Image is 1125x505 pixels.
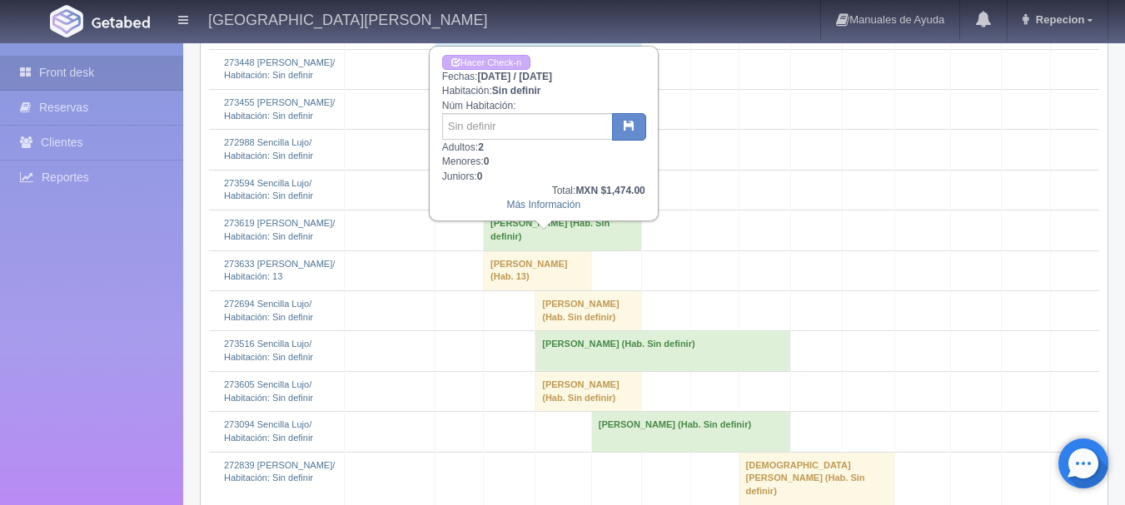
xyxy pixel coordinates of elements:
a: Hacer Check-in [442,55,530,71]
a: 273455 [PERSON_NAME]/Habitación: Sin definir [224,97,335,121]
a: 273448 [PERSON_NAME]/Habitación: Sin definir [224,57,335,81]
a: 273619 [PERSON_NAME]/Habitación: Sin definir [224,218,335,241]
div: Total: [442,184,645,198]
a: 273594 Sencilla Lujo/Habitación: Sin definir [224,178,313,201]
a: 273094 Sencilla Lujo/Habitación: Sin definir [224,419,313,443]
td: [PERSON_NAME] (Hab. Sin definir) [535,291,642,331]
td: [DEMOGRAPHIC_DATA][PERSON_NAME] (Hab. Sin definir) [739,452,894,505]
b: 0 [477,171,483,182]
td: [PERSON_NAME] (Hab. Sin definir) [591,412,791,452]
td: [PERSON_NAME] (Hab. Sin definir) [535,371,642,411]
td: [PERSON_NAME] (Hab. 13) [484,250,592,290]
a: 273605 Sencilla Lujo/Habitación: Sin definir [224,379,313,403]
b: MXN $1,474.00 [575,185,645,196]
b: [DATE] / [DATE] [477,71,552,82]
a: Más Información [506,199,580,210]
a: 272694 Sencilla Lujo/Habitación: Sin definir [224,299,313,322]
img: Getabed [50,5,83,37]
b: Sin definir [492,85,541,97]
a: 273516 Sencilla Lujo/Habitación: Sin definir [224,339,313,362]
a: 273633 [PERSON_NAME]/Habitación: 13 [224,259,335,282]
input: Sin definir [442,113,613,140]
a: 272988 Sencilla Lujo/Habitación: Sin definir [224,137,313,161]
td: [PERSON_NAME] (Hab. Sin definir) [535,331,791,371]
a: 272839 [PERSON_NAME]/Habitación: Sin definir [224,460,335,483]
td: [PERSON_NAME] (Hab. Sin definir) [484,210,642,250]
b: 2 [478,141,484,153]
b: 0 [484,156,490,167]
span: Repecion [1032,13,1085,26]
div: Fechas: Habitación: Núm Habitación: Adultos: Menores: Juniors: [431,47,657,220]
h4: [GEOGRAPHIC_DATA][PERSON_NAME] [208,8,487,29]
img: Getabed [92,16,150,28]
